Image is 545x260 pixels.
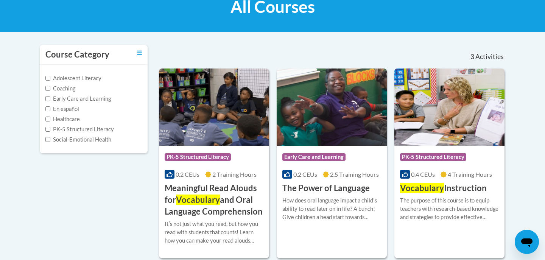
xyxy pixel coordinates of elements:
[212,171,257,178] span: 2 Training Hours
[282,153,346,161] span: Early Care and Learning
[159,69,269,146] img: Course Logo
[45,74,101,83] label: Adolescent Literacy
[45,115,80,123] label: Healthcare
[165,220,263,245] div: Itʹs not just what you read, but how you read with students that counts! Learn how you can make y...
[45,117,50,121] input: Checkbox for Options
[448,171,492,178] span: 4 Training Hours
[45,76,50,81] input: Checkbox for Options
[400,153,466,161] span: PK-5 Structured Literacy
[45,135,111,144] label: Social-Emotional Health
[45,105,79,113] label: En español
[293,171,317,178] span: 0.2 CEUs
[45,49,109,61] h3: Course Category
[277,69,387,146] img: Course Logo
[165,153,231,161] span: PK-5 Structured Literacy
[159,69,269,258] a: Course LogoPK-5 Structured Literacy0.2 CEUs2 Training Hours Meaningful Read Alouds forVocabularya...
[45,96,50,101] input: Checkbox for Options
[45,84,75,93] label: Coaching
[45,106,50,111] input: Checkbox for Options
[470,53,474,61] span: 3
[45,86,50,91] input: Checkbox for Options
[515,230,539,254] iframe: Button to launch messaging window
[400,183,444,193] span: Vocabulary
[45,127,50,132] input: Checkbox for Options
[400,182,487,194] h3: Instruction
[475,53,504,61] span: Activities
[394,69,505,146] img: Course Logo
[45,95,111,103] label: Early Care and Learning
[282,182,370,194] h3: The Power of Language
[394,69,505,258] a: Course LogoPK-5 Structured Literacy0.4 CEUs4 Training Hours VocabularyInstructionThe purpose of t...
[45,125,114,134] label: PK-5 Structured Literacy
[165,182,263,217] h3: Meaningful Read Alouds for and Oral Language Comprehension
[400,196,499,221] div: The purpose of this course is to equip teachers with research-based knowledge and strategies to p...
[277,69,387,258] a: Course LogoEarly Care and Learning0.2 CEUs2.5 Training Hours The Power of LanguageHow does oral l...
[137,49,142,57] a: Toggle collapse
[176,195,220,205] span: Vocabulary
[176,171,199,178] span: 0.2 CEUs
[282,196,381,221] div: How does oral language impact a childʹs ability to read later on in life? A bunch! Give children ...
[411,171,435,178] span: 0.4 CEUs
[45,137,50,142] input: Checkbox for Options
[330,171,379,178] span: 2.5 Training Hours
